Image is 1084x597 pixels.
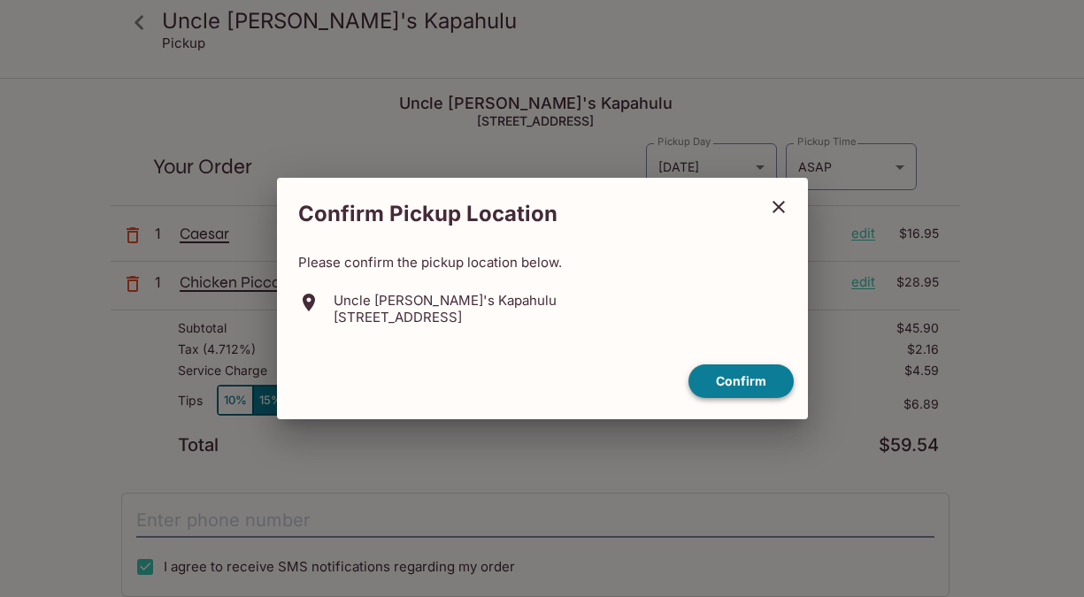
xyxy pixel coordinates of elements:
[298,254,787,271] p: Please confirm the pickup location below.
[688,364,794,399] button: confirm
[277,192,757,236] h2: Confirm Pickup Location
[334,309,557,325] p: [STREET_ADDRESS]
[757,185,801,229] button: close
[334,292,557,309] p: Uncle [PERSON_NAME]'s Kapahulu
